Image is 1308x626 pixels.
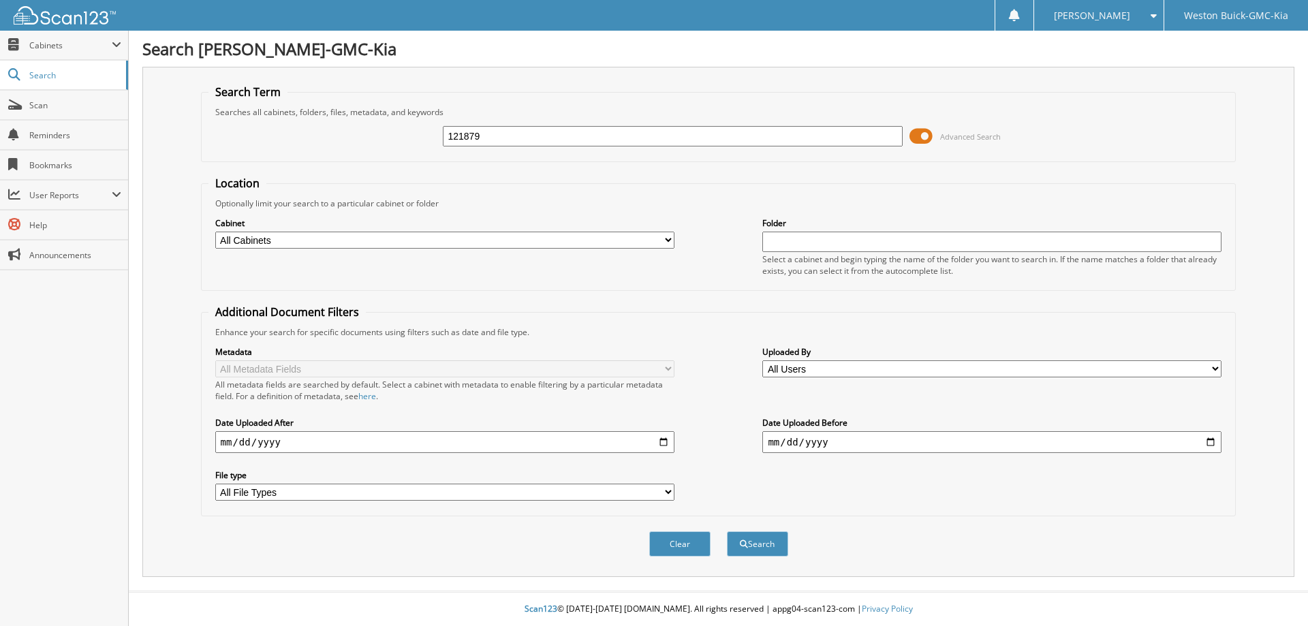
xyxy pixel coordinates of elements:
h1: Search [PERSON_NAME]-GMC-Kia [142,37,1294,60]
label: Uploaded By [762,346,1221,358]
input: start [215,431,674,453]
span: Announcements [29,249,121,261]
legend: Search Term [208,84,287,99]
label: Metadata [215,346,674,358]
span: Weston Buick-GMC-Kia [1184,12,1288,20]
div: Searches all cabinets, folders, files, metadata, and keywords [208,106,1229,118]
iframe: Chat Widget [1240,561,1308,626]
a: Privacy Policy [862,603,913,614]
label: Date Uploaded Before [762,417,1221,428]
span: Search [29,69,119,81]
label: Cabinet [215,217,674,229]
span: Cabinets [29,40,112,51]
input: end [762,431,1221,453]
button: Clear [649,531,711,557]
span: Advanced Search [940,131,1001,142]
span: User Reports [29,189,112,201]
legend: Additional Document Filters [208,304,366,319]
label: Date Uploaded After [215,417,674,428]
span: Reminders [29,129,121,141]
span: Scan [29,99,121,111]
a: here [358,390,376,402]
button: Search [727,531,788,557]
div: All metadata fields are searched by default. Select a cabinet with metadata to enable filtering b... [215,379,674,402]
div: Enhance your search for specific documents using filters such as date and file type. [208,326,1229,338]
span: [PERSON_NAME] [1054,12,1130,20]
span: Scan123 [525,603,557,614]
legend: Location [208,176,266,191]
span: Bookmarks [29,159,121,171]
div: Select a cabinet and begin typing the name of the folder you want to search in. If the name match... [762,253,1221,277]
label: File type [215,469,674,481]
div: Optionally limit your search to a particular cabinet or folder [208,198,1229,209]
span: Help [29,219,121,231]
img: scan123-logo-white.svg [14,6,116,25]
div: © [DATE]-[DATE] [DOMAIN_NAME]. All rights reserved | appg04-scan123-com | [129,593,1308,626]
label: Folder [762,217,1221,229]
